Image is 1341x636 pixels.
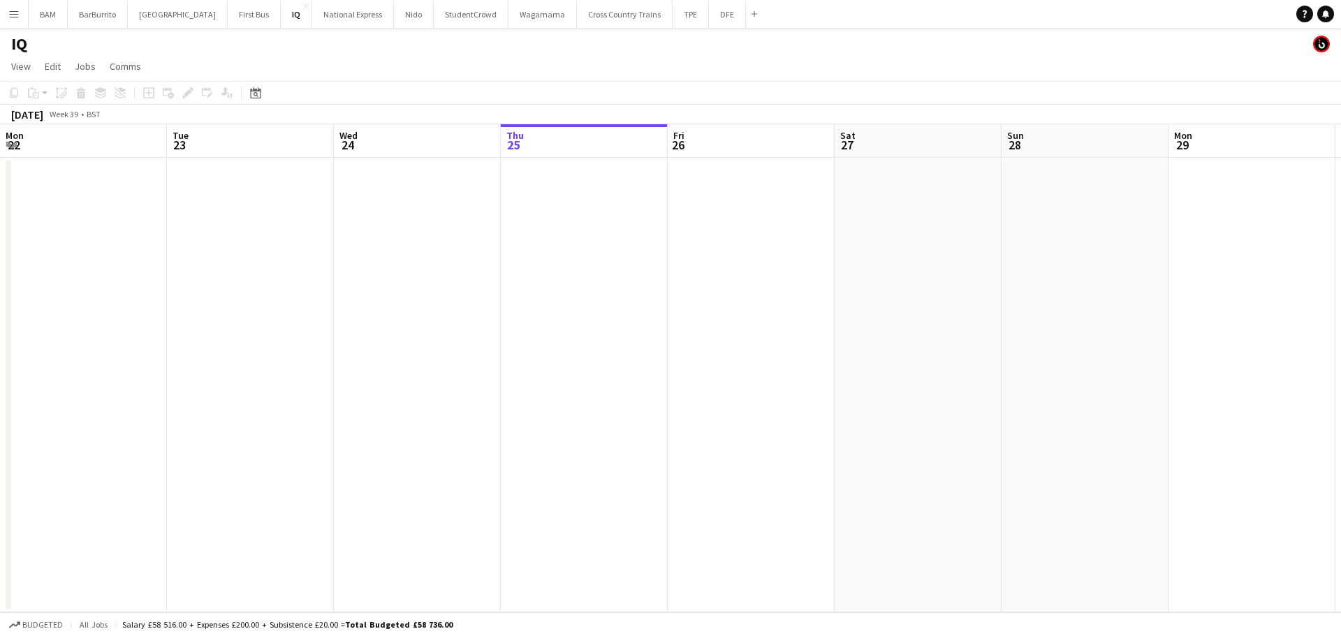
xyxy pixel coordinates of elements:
[337,137,358,153] span: 24
[22,620,63,630] span: Budgeted
[75,60,96,73] span: Jobs
[1007,129,1024,142] span: Sun
[11,60,31,73] span: View
[77,619,110,630] span: All jobs
[128,1,228,28] button: [GEOGRAPHIC_DATA]
[508,1,577,28] button: Wagamama
[345,619,453,630] span: Total Budgeted £58 736.00
[671,137,684,153] span: 26
[39,57,66,75] a: Edit
[709,1,746,28] button: DFE
[506,129,524,142] span: Thu
[339,129,358,142] span: Wed
[577,1,673,28] button: Cross Country Trains
[11,108,43,121] div: [DATE]
[68,1,128,28] button: BarBurrito
[69,57,101,75] a: Jobs
[87,109,101,119] div: BST
[104,57,147,75] a: Comms
[673,129,684,142] span: Fri
[838,137,856,153] span: 27
[312,1,394,28] button: National Express
[45,60,61,73] span: Edit
[1172,137,1192,153] span: 29
[170,137,189,153] span: 23
[394,1,434,28] button: Nido
[7,617,65,633] button: Budgeted
[110,60,141,73] span: Comms
[11,34,27,54] h1: IQ
[1174,129,1192,142] span: Mon
[1005,137,1024,153] span: 28
[673,1,709,28] button: TPE
[281,1,312,28] button: IQ
[6,129,24,142] span: Mon
[228,1,281,28] button: First Bus
[1313,36,1330,52] app-user-avatar: Tim Bodenham
[3,137,24,153] span: 22
[504,137,524,153] span: 25
[840,129,856,142] span: Sat
[173,129,189,142] span: Tue
[122,619,453,630] div: Salary £58 516.00 + Expenses £200.00 + Subsistence £20.00 =
[6,57,36,75] a: View
[29,1,68,28] button: BAM
[434,1,508,28] button: StudentCrowd
[46,109,81,119] span: Week 39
